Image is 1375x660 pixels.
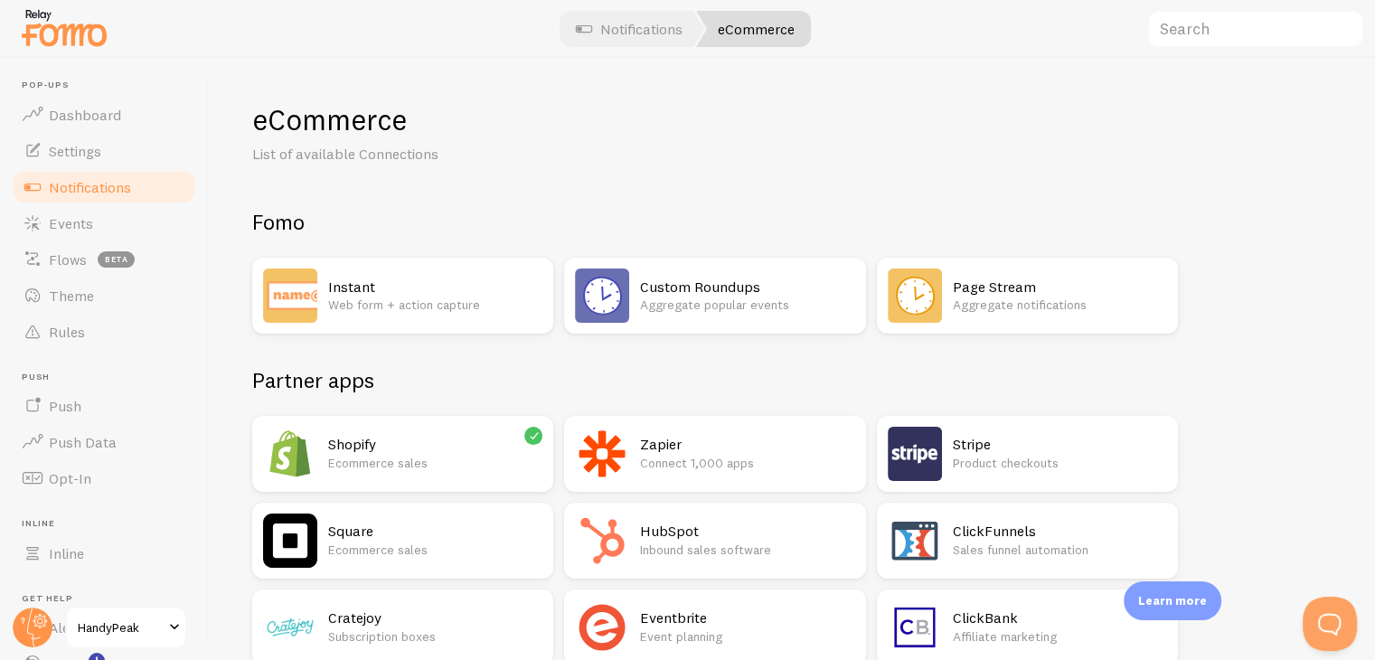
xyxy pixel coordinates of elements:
[1303,597,1357,651] iframe: Help Scout Beacon - Open
[953,454,1167,472] p: Product checkouts
[640,296,854,314] p: Aggregate popular events
[11,460,197,496] a: Opt-In
[575,427,629,481] img: Zapier
[953,296,1167,314] p: Aggregate notifications
[953,541,1167,559] p: Sales funnel automation
[640,522,854,541] h2: HubSpot
[11,424,197,460] a: Push Data
[263,514,317,568] img: Square
[22,518,197,530] span: Inline
[888,600,942,655] img: ClickBank
[328,522,542,541] h2: Square
[49,397,81,415] span: Push
[263,269,317,323] img: Instant
[49,287,94,305] span: Theme
[22,372,197,383] span: Push
[328,435,542,454] h2: Shopify
[22,593,197,605] span: Get Help
[49,469,91,487] span: Opt-In
[888,427,942,481] img: Stripe
[328,541,542,559] p: Ecommerce sales
[252,101,1332,138] h1: eCommerce
[49,106,121,124] span: Dashboard
[953,522,1167,541] h2: ClickFunnels
[640,608,854,627] h2: Eventbrite
[328,627,542,646] p: Subscription boxes
[328,278,542,297] h2: Instant
[11,535,197,571] a: Inline
[65,606,187,649] a: HandyPeak
[640,627,854,646] p: Event planning
[252,366,1178,394] h2: Partner apps
[11,169,197,205] a: Notifications
[575,269,629,323] img: Custom Roundups
[1124,581,1221,620] div: Learn more
[640,454,854,472] p: Connect 1,000 apps
[252,208,1178,236] h2: Fomo
[49,323,85,341] span: Rules
[11,278,197,314] a: Theme
[252,144,686,165] p: List of available Connections
[575,514,629,568] img: HubSpot
[49,178,131,196] span: Notifications
[49,142,101,160] span: Settings
[263,427,317,481] img: Shopify
[953,278,1167,297] h2: Page Stream
[11,388,197,424] a: Push
[953,627,1167,646] p: Affiliate marketing
[1138,592,1207,609] p: Learn more
[49,433,117,451] span: Push Data
[953,608,1167,627] h2: ClickBank
[49,250,87,269] span: Flows
[328,608,542,627] h2: Cratejoy
[11,97,197,133] a: Dashboard
[328,296,542,314] p: Web form + action capture
[98,251,135,268] span: beta
[49,214,93,232] span: Events
[640,278,854,297] h2: Custom Roundups
[575,600,629,655] img: Eventbrite
[11,133,197,169] a: Settings
[953,435,1167,454] h2: Stripe
[640,435,854,454] h2: Zapier
[888,269,942,323] img: Page Stream
[888,514,942,568] img: ClickFunnels
[11,241,197,278] a: Flows beta
[11,314,197,350] a: Rules
[78,617,164,638] span: HandyPeak
[19,5,109,51] img: fomo-relay-logo-orange.svg
[328,454,542,472] p: Ecommerce sales
[263,600,317,655] img: Cratejoy
[640,541,854,559] p: Inbound sales software
[49,544,84,562] span: Inline
[22,80,197,91] span: Pop-ups
[11,205,197,241] a: Events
